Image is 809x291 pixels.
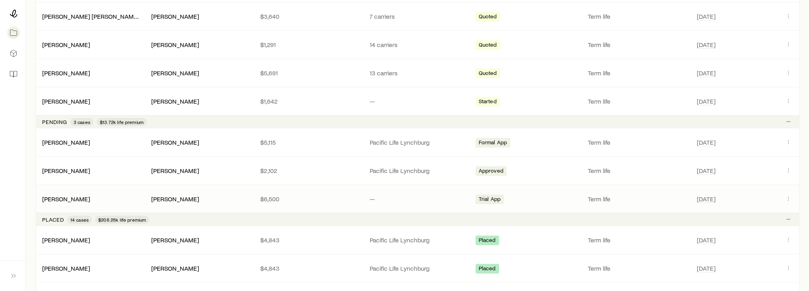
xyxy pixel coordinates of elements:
p: $3,640 [260,12,357,20]
span: [DATE] [697,69,715,77]
p: $4,843 [260,264,357,272]
div: [PERSON_NAME] [42,236,90,244]
p: — [369,195,466,203]
p: Pacific Life Lynchburg [369,138,466,146]
div: [PERSON_NAME] [151,97,199,106]
span: Formal App [479,139,507,147]
div: [PERSON_NAME] [PERSON_NAME] [42,12,138,21]
p: $5,115 [260,138,357,146]
span: [DATE] [697,236,715,244]
span: Quoted [479,41,497,50]
p: Term life [588,195,684,203]
a: [PERSON_NAME] [42,264,90,272]
div: [PERSON_NAME] [151,236,199,244]
div: [PERSON_NAME] [151,195,199,203]
p: Term life [588,264,684,272]
span: 3 cases [74,119,90,125]
p: $6,500 [260,195,357,203]
a: [PERSON_NAME] [42,195,90,203]
a: [PERSON_NAME] [42,97,90,105]
div: [PERSON_NAME] [42,264,90,273]
p: Pacific Life Lynchburg [369,264,466,272]
p: Pacific Life Lynchburg [369,167,466,175]
span: Placed [479,237,496,245]
p: — [369,97,466,105]
span: [DATE] [697,167,715,175]
div: [PERSON_NAME] [151,138,199,147]
p: $4,843 [260,236,357,244]
p: $1,291 [260,41,357,49]
p: 7 carriers [369,12,466,20]
p: Term life [588,97,684,105]
a: [PERSON_NAME] [42,41,90,48]
span: $13.72k life premium [100,119,144,125]
div: [PERSON_NAME] [42,69,90,77]
p: Term life [588,41,684,49]
span: $208.28k life premium [98,216,146,223]
p: $1,642 [260,97,357,105]
p: 14 carriers [369,41,466,49]
div: [PERSON_NAME] [151,41,199,49]
p: Term life [588,69,684,77]
div: [PERSON_NAME] [42,41,90,49]
p: Term life [588,138,684,146]
a: [PERSON_NAME] [PERSON_NAME] [42,12,139,20]
p: $2,102 [260,167,357,175]
p: $5,691 [260,69,357,77]
p: Pending [42,119,67,125]
span: Quoted [479,70,497,78]
div: [PERSON_NAME] [151,264,199,273]
span: [DATE] [697,97,715,105]
span: Placed [479,265,496,273]
span: 14 cases [70,216,89,223]
a: [PERSON_NAME] [42,236,90,244]
div: [PERSON_NAME] [42,167,90,175]
p: 13 carriers [369,69,466,77]
span: [DATE] [697,264,715,272]
a: [PERSON_NAME] [42,69,90,77]
p: Term life [588,12,684,20]
p: Term life [588,236,684,244]
span: [DATE] [697,41,715,49]
a: [PERSON_NAME] [42,167,90,174]
span: Started [479,98,497,106]
span: [DATE] [697,195,715,203]
p: Placed [42,216,64,223]
a: [PERSON_NAME] [42,138,90,146]
span: [DATE] [697,12,715,20]
span: [DATE] [697,138,715,146]
div: [PERSON_NAME] [151,69,199,77]
div: [PERSON_NAME] [151,12,199,21]
span: Trial App [479,196,501,204]
div: [PERSON_NAME] [42,195,90,203]
p: Pacific Life Lynchburg [369,236,466,244]
div: [PERSON_NAME] [151,167,199,175]
span: Approved [479,167,503,176]
span: Quoted [479,13,497,22]
p: Term life [588,167,684,175]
